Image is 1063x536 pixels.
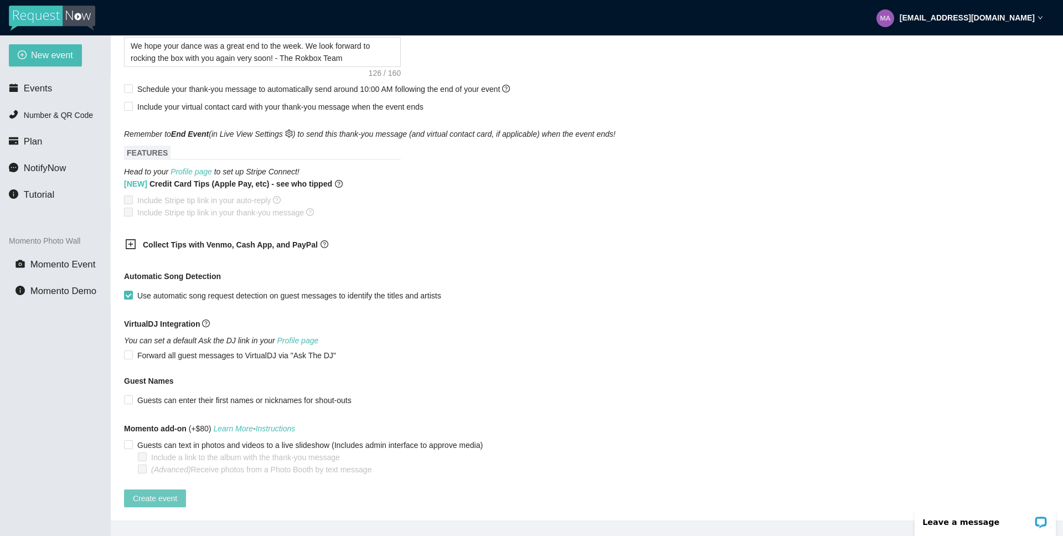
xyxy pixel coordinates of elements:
span: Schedule your thank-you message to automatically send around 10:00 AM following the end of your e... [137,85,510,94]
a: Profile page [171,167,212,176]
i: Remember to (in Live View Settings ) to send this thank-you message (and virtual contact card, if... [124,130,616,138]
span: FEATURES [124,146,171,160]
span: Tutorial [24,189,54,200]
b: Momento add-on [124,424,187,433]
button: plus-circleNew event [9,44,82,66]
span: Momento Event [30,259,96,270]
i: - [213,424,295,433]
span: Include your virtual contact card with your thank-you message when the event ends [137,102,424,111]
i: You can set a default Ask the DJ link in your [124,336,318,345]
i: (Advanced) [151,465,191,474]
strong: [EMAIL_ADDRESS][DOMAIN_NAME] [900,13,1035,22]
a: Instructions [256,424,296,433]
span: question-circle [202,319,210,327]
b: VirtualDJ Integration [124,319,200,328]
span: Include Stripe tip link in your auto-reply [133,194,285,207]
span: Receive photos from a Photo Booth by text message [147,463,376,476]
span: question-circle [306,208,314,216]
span: question-circle [335,178,343,190]
b: Credit Card Tips (Apple Pay, etc) - see who tipped [124,178,332,190]
i: Head to your to set up Stripe Connect! [124,167,300,176]
span: info-circle [16,286,25,295]
b: Guest Names [124,377,173,385]
span: [NEW] [124,179,147,188]
span: setting [285,130,293,137]
b: Collect Tips with Venmo, Cash App, and PayPal [143,240,318,249]
span: credit-card [9,136,18,146]
img: RequestNow [9,6,95,31]
span: phone [9,110,18,119]
span: Guests can text in photos and videos to a live slideshow (Includes admin interface to approve media) [133,439,487,451]
span: question-circle [321,240,328,248]
span: Forward all guest messages to VirtualDJ via "Ask The DJ" [133,349,340,362]
span: NotifyNow [24,163,66,173]
b: Automatic Song Detection [124,270,221,282]
span: plus-circle [18,50,27,61]
a: Profile page [277,336,319,345]
span: Events [24,83,52,94]
span: Guests can enter their first names or nicknames for shout-outs [133,394,356,406]
iframe: LiveChat chat widget [907,501,1063,536]
textarea: We hope your dance was a great end to the week. We look forward to rocking the box with you again... [124,37,401,67]
a: Learn More [213,424,253,433]
img: 0a238165b7a9e732f01d88cf4df990f8 [876,9,894,27]
span: (+$80) [124,422,295,435]
div: Collect Tips with Venmo, Cash App, and PayPalquestion-circle [116,232,393,259]
span: New event [31,48,73,62]
span: Plan [24,136,43,147]
b: End Event [171,130,209,138]
span: calendar [9,83,18,92]
span: Include Stripe tip link in your thank-you message [133,207,318,219]
span: Number & QR Code [24,111,93,120]
span: message [9,163,18,172]
button: Create event [124,489,186,507]
span: Momento Demo [30,286,96,296]
span: Create event [133,492,177,504]
span: info-circle [9,189,18,199]
span: question-circle [273,196,281,204]
span: Use automatic song request detection on guest messages to identify the titles and artists [133,290,446,302]
span: Include a link to the album with the thank-you message [147,451,344,463]
span: question-circle [502,85,510,92]
span: down [1038,15,1043,20]
span: plus-square [125,239,136,250]
span: camera [16,259,25,269]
